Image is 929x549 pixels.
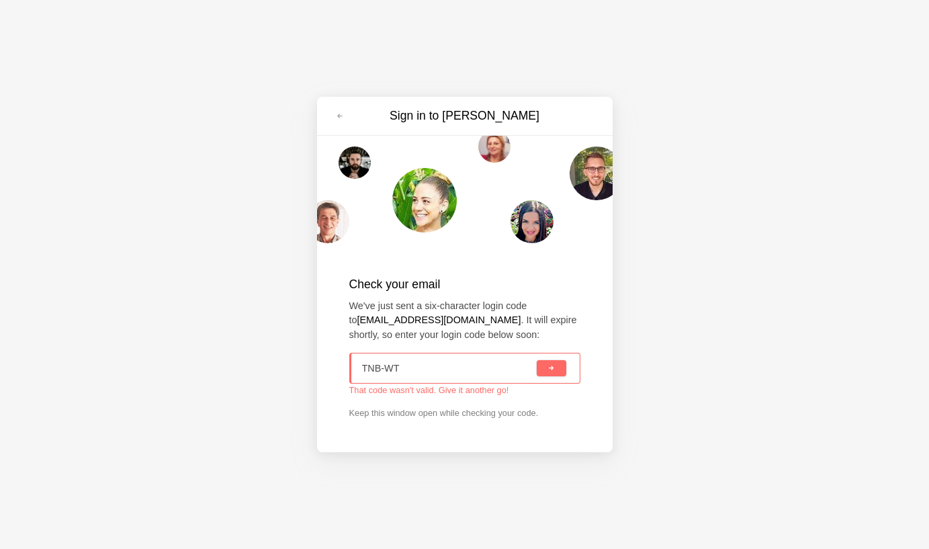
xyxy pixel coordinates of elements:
strong: [EMAIL_ADDRESS][DOMAIN_NAME] [357,314,521,325]
p: We've just sent a six-character login code to . It will expire shortly, so enter your login code ... [349,299,580,343]
h2: Check your email [349,276,580,293]
p: Keep this window open while checking your code. [349,407,580,419]
h3: Sign in to [PERSON_NAME] [352,108,578,124]
div: That code wasn't valid. Give it another go! [349,385,580,396]
input: XXX-XXX [362,353,535,383]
